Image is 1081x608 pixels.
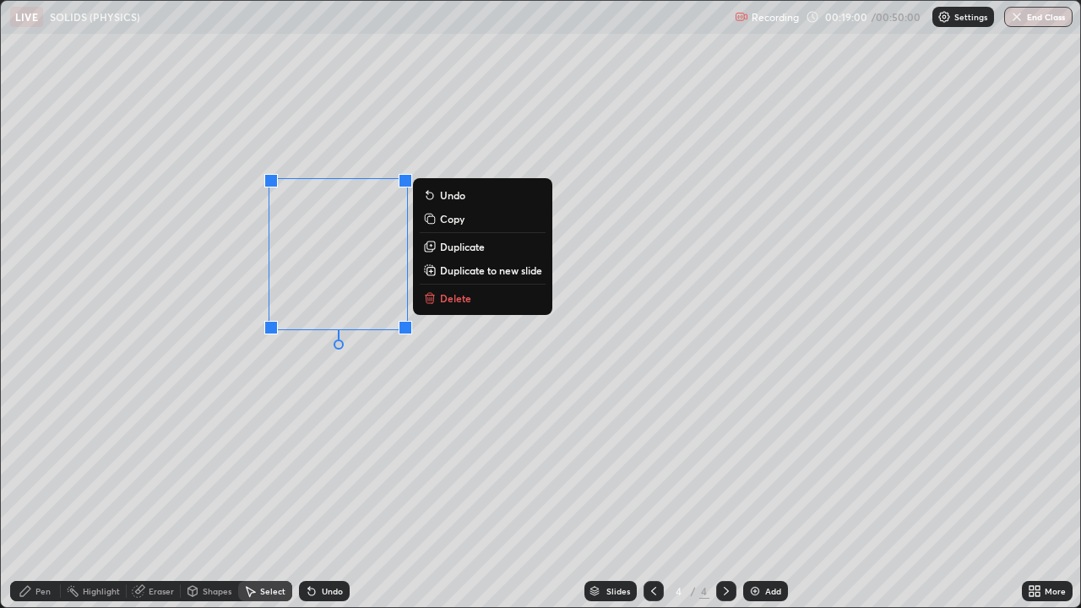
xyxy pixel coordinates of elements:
button: Duplicate to new slide [420,260,546,280]
div: Undo [322,587,343,595]
p: LIVE [15,10,38,24]
button: End Class [1004,7,1073,27]
button: Duplicate [420,236,546,257]
img: class-settings-icons [937,10,951,24]
div: Add [765,587,781,595]
p: Duplicate [440,240,485,253]
img: recording.375f2c34.svg [735,10,748,24]
img: end-class-cross [1010,10,1024,24]
div: Eraser [149,587,174,595]
button: Undo [420,185,546,205]
p: SOLIDS (PHYSICS) [50,10,140,24]
div: Shapes [203,587,231,595]
div: / [691,586,696,596]
p: Copy [440,212,464,225]
button: Copy [420,209,546,229]
p: Undo [440,188,465,202]
div: Slides [606,587,630,595]
img: add-slide-button [748,584,762,598]
div: Select [260,587,285,595]
div: 4 [671,586,687,596]
div: 4 [699,584,709,599]
div: Pen [35,587,51,595]
div: Highlight [83,587,120,595]
p: Delete [440,291,471,305]
p: Duplicate to new slide [440,263,542,277]
div: More [1045,587,1066,595]
p: Settings [954,13,987,21]
button: Delete [420,288,546,308]
p: Recording [752,11,799,24]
